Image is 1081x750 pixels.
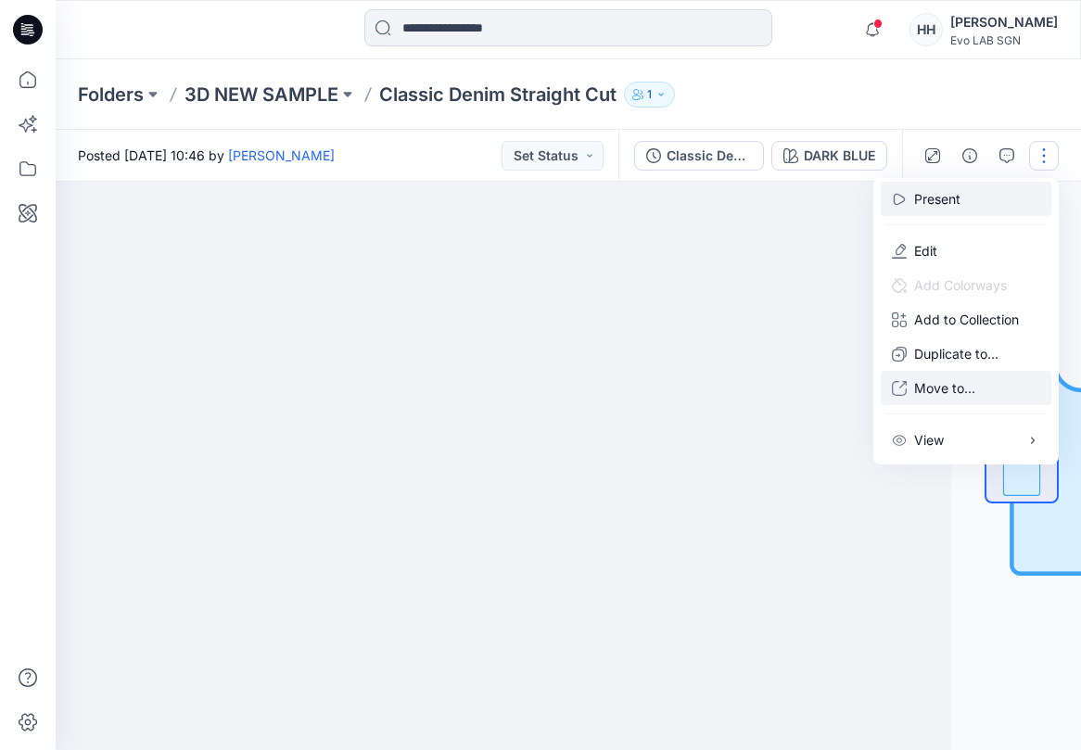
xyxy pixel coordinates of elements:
a: [PERSON_NAME] [228,147,335,163]
a: Present [914,189,960,209]
img: All colorways [986,431,1057,502]
p: Move to... [914,378,975,398]
button: 1 [624,82,675,108]
p: Classic Denim Straight Cut [379,82,617,108]
div: [PERSON_NAME] [950,11,1058,33]
div: HH [909,13,943,46]
a: 3D NEW SAMPLE [184,82,338,108]
a: Edit [914,241,937,261]
div: DARK BLUE [804,146,875,166]
span: Posted [DATE] 10:46 by [78,146,335,165]
div: Evo LAB SGN [950,33,1058,47]
p: Duplicate to... [914,344,998,363]
button: Details [955,141,985,171]
p: Add to Collection [914,310,1019,329]
a: Folders [78,82,144,108]
p: 1 [647,84,652,105]
div: Classic Denim Straight Cut [667,146,752,166]
p: View [914,430,944,450]
button: Classic Denim Straight Cut [634,141,764,171]
button: DARK BLUE [771,141,887,171]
